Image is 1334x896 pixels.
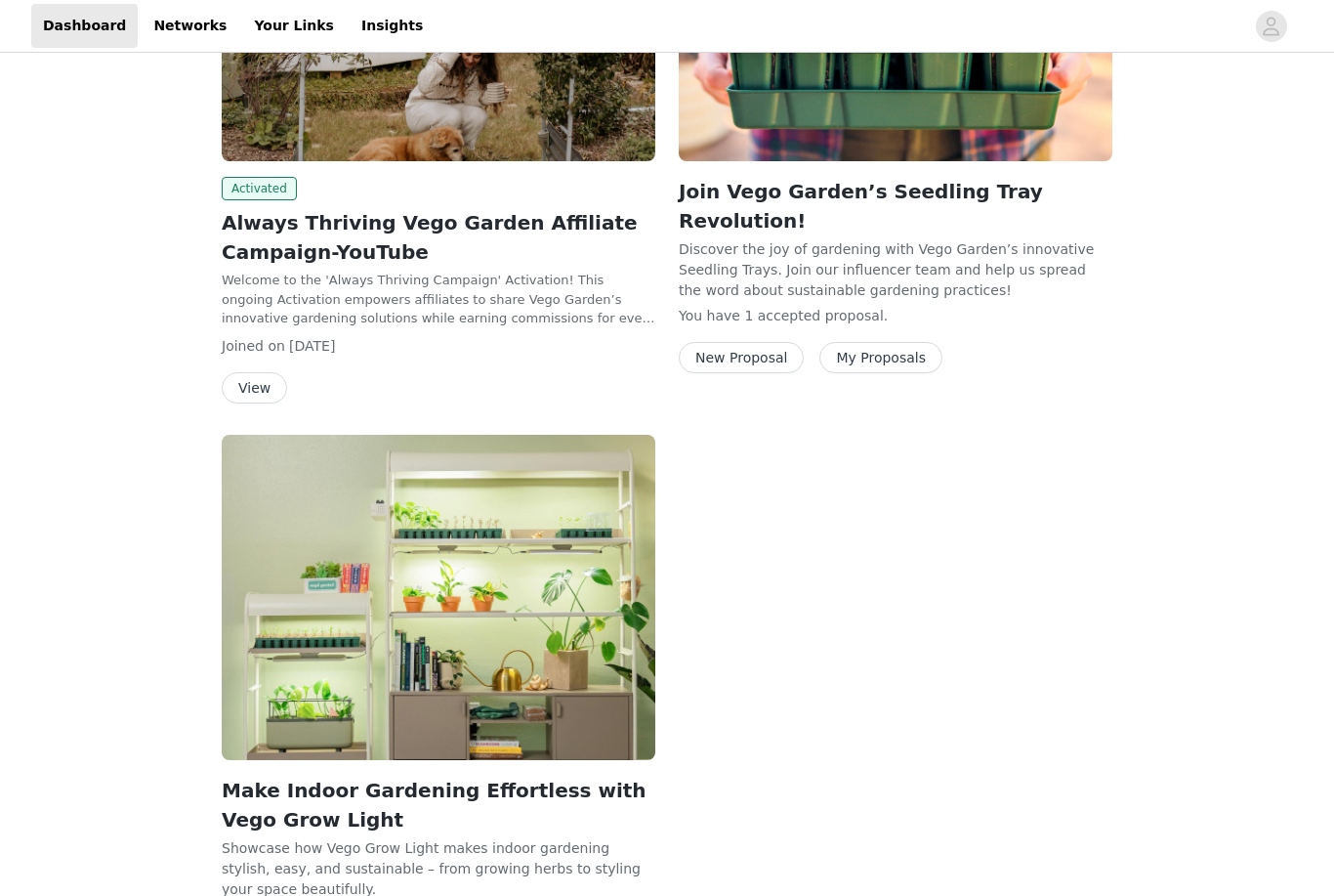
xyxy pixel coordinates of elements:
p: Welcome to the 'Always Thriving Campaign' Activation! This ongoing Activation empowers affiliates... [222,272,655,329]
div: avatar [1262,11,1280,42]
a: Dashboard [31,4,138,48]
h2: Make Indoor Gardening Effortless with Vego Grow Light [222,777,655,835]
p: Discover the joy of gardening with Vego Garden’s innovative Seedling Trays. Join our influencer t... [679,240,1112,299]
a: Your Links [242,4,346,48]
button: View [222,373,287,405]
p: You have 1 accepted proposal . [679,307,1112,327]
span: [DATE] [289,339,335,355]
img: Vego Garden [222,436,655,761]
button: New Proposal [679,343,804,374]
button: My Proposals [819,343,942,374]
a: View [222,382,287,397]
span: Joined on [222,339,285,355]
h2: Join Vego Garden’s Seedling Tray Revolution! [679,178,1112,236]
span: Activated [222,178,297,201]
a: Networks [142,4,238,48]
h2: Always Thriving Vego Garden Affiliate Campaign-YouTube [222,209,655,268]
a: Insights [350,4,435,48]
